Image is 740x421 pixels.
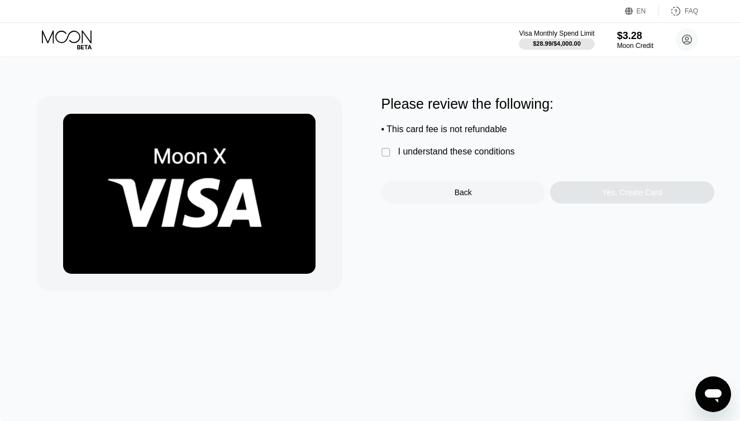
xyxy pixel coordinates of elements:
div: Visa Monthly Spend Limit [519,30,594,37]
div: FAQ [685,7,698,15]
div:  [381,147,393,158]
div: $3.28 [617,30,653,42]
div: $28.99 / $4,000.00 [533,40,581,47]
iframe: Button to launch messaging window [695,376,731,412]
div: Visa Monthly Spend Limit$28.99/$4,000.00 [519,30,594,50]
div: Back [455,188,472,197]
div: Please review the following: [381,96,714,112]
div: EN [625,6,659,17]
div: EN [637,7,646,15]
div: $3.28Moon Credit [617,30,653,50]
div: Back [381,181,546,204]
div: Moon Credit [617,42,653,50]
div: • This card fee is not refundable [381,124,714,134]
div: FAQ [659,6,698,17]
div: I understand these conditions [398,147,515,157]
